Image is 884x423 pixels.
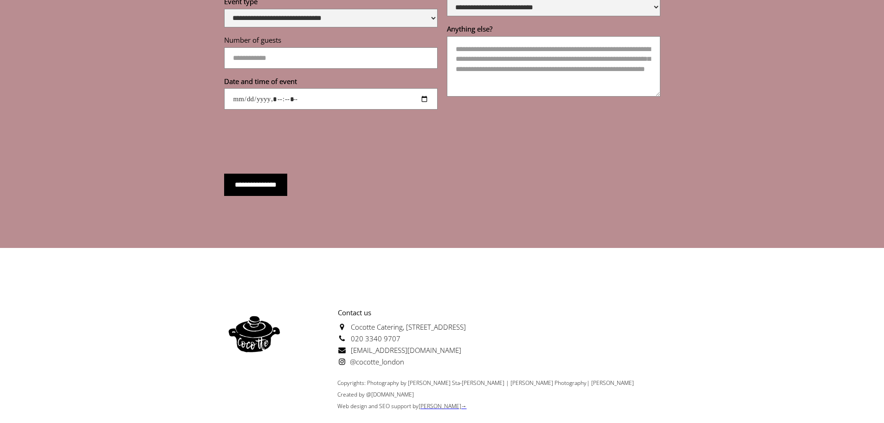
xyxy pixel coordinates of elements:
[224,77,438,89] label: Date and time of event
[224,35,438,47] label: Number of guests
[224,124,365,160] iframe: reCAPTCHA
[338,357,404,366] a: @cocotte_london
[338,322,466,332] a: Cocotte Catering, [STREET_ADDRESS]
[447,24,660,36] label: Anything else?
[338,345,461,355] a: [EMAIL_ADDRESS][DOMAIN_NAME]
[419,402,467,410] a: [PERSON_NAME]→
[338,307,371,319] strong: Contact us
[337,390,414,398] span: Created by @[DOMAIN_NAME]
[338,334,400,343] a: 020 3340 9707
[337,402,419,410] a: Web design and SEO support by
[224,377,634,412] div: Copyrights: Photography by [PERSON_NAME] Sta-[PERSON_NAME] | [PERSON_NAME] Photography| [PERSON_N...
